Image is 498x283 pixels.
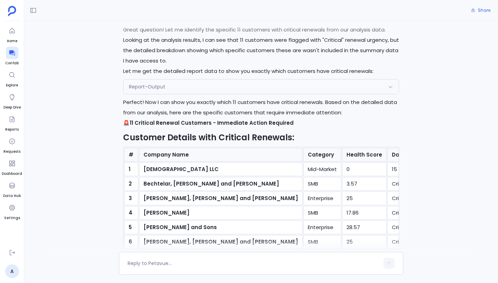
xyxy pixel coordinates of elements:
[342,191,387,205] td: 25
[387,177,437,191] td: Critical
[308,151,334,158] strong: Category
[342,162,387,176] td: 0
[5,47,19,66] a: Confab
[347,151,382,158] strong: Health Score
[129,151,133,158] strong: #
[5,127,19,132] span: Reports
[3,179,21,199] a: Data Hub
[3,149,20,154] span: Requests
[123,132,294,143] strong: Customer Details with Critical Renewals:
[2,157,22,177] a: Dashboard
[303,162,341,176] td: Mid-Market
[6,25,18,44] a: Home
[478,8,490,13] span: Share
[303,235,341,249] td: SMB
[467,6,495,15] button: Share
[5,264,19,278] a: A
[342,206,387,220] td: 17.86
[342,177,387,191] td: 3.57
[8,6,16,16] img: petavue logo
[2,171,22,177] span: Dashboard
[129,83,165,90] span: Report-Output
[5,113,19,132] a: Reports
[144,224,217,231] strong: [PERSON_NAME] and Sons
[123,66,399,76] p: Let me get the detailed report data to show you exactly which customers have critical renewals:
[130,119,294,126] strong: 11 Critical Renewal Customers - Immediate Action Required
[3,135,20,154] a: Requests
[387,206,437,220] td: Critical
[129,166,130,173] strong: 1
[6,69,18,88] a: Explore
[144,180,279,187] strong: Bechtelar, [PERSON_NAME] and [PERSON_NAME]
[4,201,20,221] a: Settings
[123,35,399,66] p: Looking at the analysis results, I can see that 11 customers were flagged with "Critical" renewal...
[129,209,132,216] strong: 4
[144,195,298,202] strong: [PERSON_NAME], [PERSON_NAME] and [PERSON_NAME]
[303,220,341,234] td: Enterprise
[3,91,21,110] a: Deep Dive
[342,235,387,249] td: 25
[6,38,18,44] span: Home
[5,60,19,66] span: Confab
[392,151,433,158] strong: Days to Renew
[123,118,399,128] h1: 🚨
[303,191,341,205] td: Enterprise
[387,235,437,249] td: Critical
[144,166,219,173] strong: [DEMOGRAPHIC_DATA] LLC
[3,105,21,110] span: Deep Dive
[303,206,341,220] td: SMB
[342,220,387,234] td: 28.57
[387,162,437,176] td: 15
[387,220,437,234] td: Critical
[129,180,132,187] strong: 2
[4,215,20,221] span: Settings
[6,83,18,88] span: Explore
[303,177,341,191] td: SMB
[3,193,21,199] span: Data Hub
[129,195,132,202] strong: 3
[144,209,190,216] strong: [PERSON_NAME]
[129,224,132,231] strong: 5
[387,191,437,205] td: Critical
[123,97,399,118] p: Perfect! Now I can show you exactly which 11 customers have critical renewals. Based on the detai...
[144,151,189,158] strong: Company Name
